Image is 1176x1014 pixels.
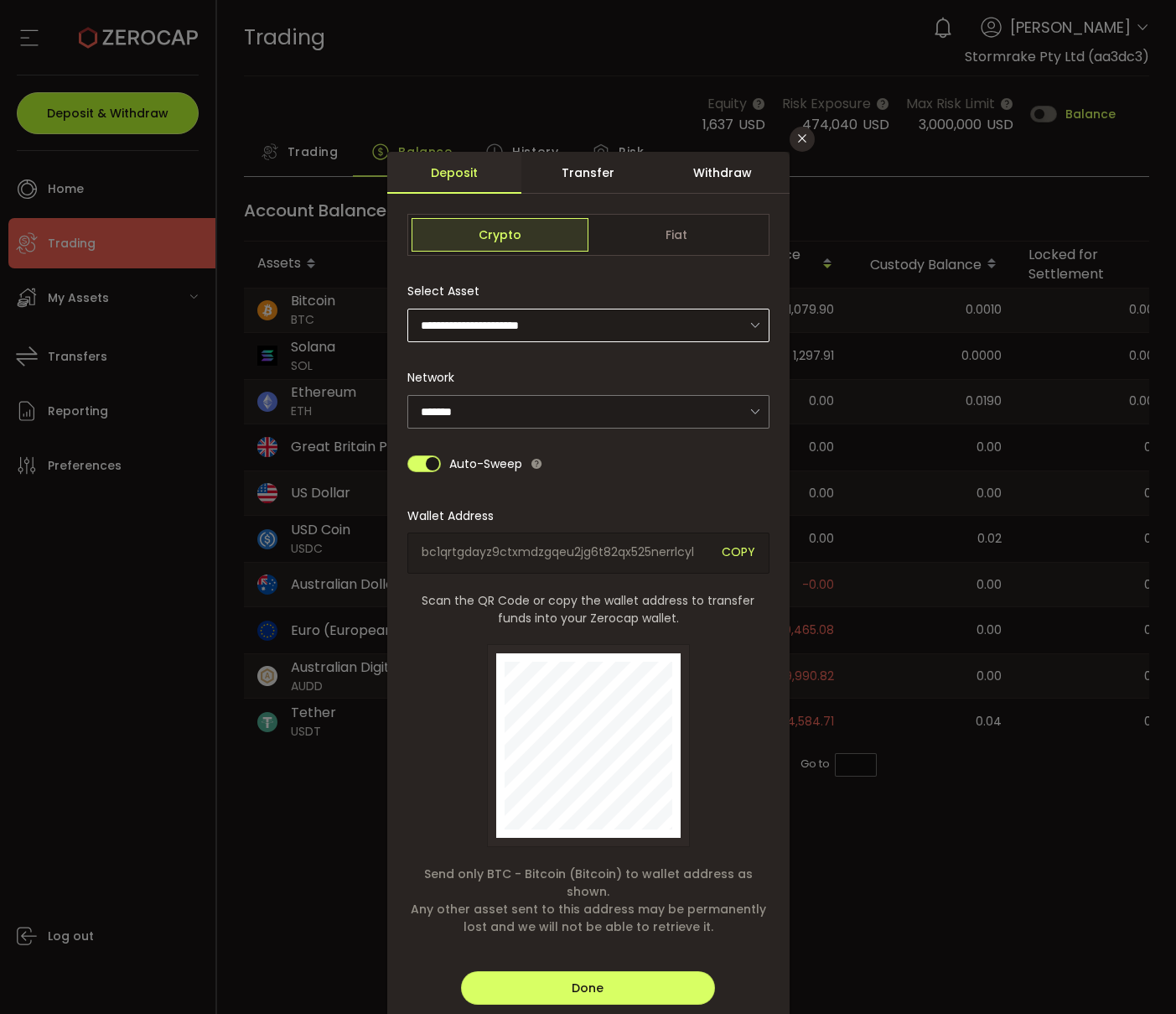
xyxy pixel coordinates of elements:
label: Network [407,369,464,386]
button: Close [790,127,815,152]
button: Done [461,971,714,1005]
span: Scan the QR Code or copy the wallet address to transfer funds into your Zerocap wallet. [407,592,769,627]
span: COPY [722,543,755,563]
span: Send only BTC - Bitcoin (Bitcoin) to wallet address as shown. [407,866,769,901]
iframe: Chat Widget [1092,933,1176,1014]
div: Deposit [387,152,521,194]
div: Transfer [521,152,655,194]
span: Auto-Sweep [449,447,522,481]
span: bc1qrtgdayz9ctxmdzgqeu2jg6t82qx525nerrlcyl [422,543,709,563]
span: Fiat [588,218,765,252]
span: Any other asset sent to this address may be permanently lost and we will not be able to retrieve it. [407,901,769,936]
span: Crypto [412,218,588,252]
div: Withdraw [655,152,790,194]
label: Select Asset [407,283,490,299]
label: Wallet Address [407,507,504,524]
span: Done [572,980,604,996]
